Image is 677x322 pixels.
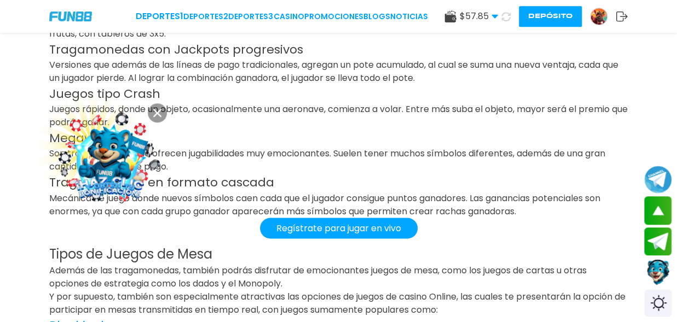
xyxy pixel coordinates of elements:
button: Contact customer service [644,258,672,286]
div: Switch theme [644,289,672,317]
p: Y por supuesto, también son especialmente atractivas las opciones de juegos de casino Online, las... [49,290,628,316]
button: Join telegram [644,227,672,256]
img: Company Logo [49,11,92,21]
a: BLOGS [363,11,390,22]
a: Deportes2 [183,11,228,22]
img: Image Link [55,103,164,212]
span: $ 57.85 [460,10,498,23]
p: Juegos rápidos, donde un objeto, ocasionalmente una aeronave, comienza a volar. Entre más suba el... [49,103,628,129]
button: Regístrate para jugar en vivo [260,218,418,238]
h3: Juegos tipo Crash [49,85,628,103]
p: Mecánica de juego donde nuevos símbolos caen cada que el jugador consigue puntos ganadores. Las g... [49,191,628,218]
a: NOTICIAS [390,11,428,22]
a: Regístrate para jugar en vivo [260,221,418,234]
p: Versiones que además de las líneas de pago tradicionales, agregan un pote acumulado, al cual se s... [49,58,628,85]
button: Depósito [519,6,582,27]
h3: Megaways [49,129,628,147]
img: Avatar [591,8,607,25]
a: CASINO [273,11,304,22]
h3: Tragamonedas con Jackpots progresivos [49,40,628,58]
a: Avatar [590,8,616,25]
p: Además de las tragamonedas, también podrás disfrutar de emocionantes juegos de mesa, como los jue... [49,264,628,290]
p: Son tragamonedas que ofrecen jugabilidades muy emocionantes. Suelen tener muchos símbolos diferen... [49,147,628,173]
h2: Tipos de Juegos de Mesa [49,244,628,264]
a: Deportes3 [228,11,273,22]
button: scroll up [644,196,672,225]
h3: Tragamonedas en formato cascada [49,173,628,191]
a: Deportes1 [136,10,183,23]
a: Promociones [304,11,363,22]
button: Join telegram channel [644,165,672,194]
